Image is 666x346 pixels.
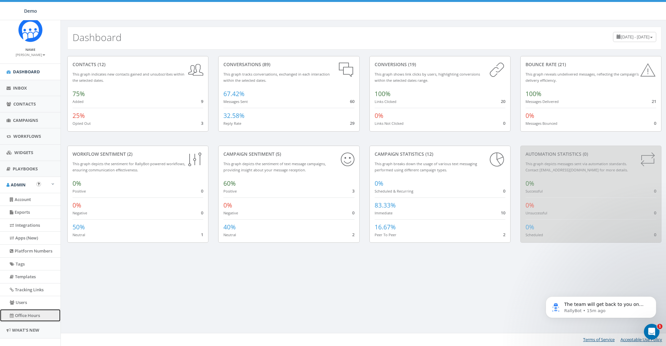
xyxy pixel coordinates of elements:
div: Workflow Sentiment [73,151,203,157]
span: 2 [503,232,505,238]
small: Scheduled & Recurring [375,189,413,194]
iframe: Intercom live chat [644,324,659,339]
small: Peer To Peer [375,232,396,237]
span: 16.67% [375,223,396,231]
small: Reply Rate [223,121,241,126]
div: Campaign Sentiment [223,151,354,157]
div: Bounce Rate [526,61,656,68]
span: 0 [654,120,656,126]
h2: Dashboard [73,32,122,43]
iframe: Intercom notifications message [536,283,666,328]
small: Messages Bounced [526,121,557,126]
span: 2 [352,232,354,238]
span: 0% [73,201,81,209]
span: 10 [501,210,505,216]
small: This graph shows link clicks by users, highlighting conversions within the selected dates range. [375,72,480,83]
small: Positive [223,189,237,194]
small: This graph depicts messages sent via automation standards. Contact [EMAIL_ADDRESS][DOMAIN_NAME] f... [526,161,628,172]
span: 60% [223,179,236,188]
span: Widgets [14,150,33,155]
small: This graph tracks conversations, exchanged in each interaction within the selected dates. [223,72,330,83]
small: This graph breaks down the usage of various text messaging performed using different campaign types. [375,161,477,172]
button: Open In-App Guide [36,182,41,186]
span: 0 [201,188,203,194]
span: 1 [201,232,203,238]
span: 32.58% [223,111,245,120]
span: 100% [526,90,541,98]
span: 0 [503,120,505,126]
span: 29 [350,120,354,126]
span: Admin [11,182,26,188]
a: Acceptable Use Policy [620,337,662,342]
span: 3 [352,188,354,194]
span: 21 [652,98,656,104]
span: 0 [654,232,656,238]
span: Demo [24,8,37,14]
div: Automation Statistics [526,151,656,157]
small: Negative [73,210,87,215]
small: Successful [526,189,543,194]
small: This graph indicates new contacts gained and unsubscribes within the selected dates. [73,72,184,83]
span: Campaigns [13,117,38,123]
small: Neutral [73,232,85,237]
span: 3 [201,120,203,126]
span: 0 [654,188,656,194]
small: Messages Delivered [526,99,559,104]
div: conversions [375,61,505,68]
small: This graph depicts the sentiment of text message campaigns, providing insight about your message ... [223,161,326,172]
small: [PERSON_NAME] [16,52,45,57]
small: Messages Sent [223,99,248,104]
span: 0% [73,179,81,188]
small: This graph depicts the sentiment for RallyBot-powered workflows, ensuring communication effective... [73,161,185,172]
a: Terms of Service [583,337,615,342]
small: Name [25,47,35,52]
span: 0% [526,223,534,231]
small: Opted Out [73,121,91,126]
span: Dashboard [13,69,40,75]
span: Inbox [13,85,27,91]
span: 50% [73,223,85,231]
span: 83.33% [375,201,396,209]
span: 67.42% [223,90,245,98]
div: conversations [223,61,354,68]
span: 0 [352,210,354,216]
span: (89) [261,61,270,67]
span: 0% [526,201,534,209]
span: 0 [503,188,505,194]
span: 0% [526,111,534,120]
span: 75% [73,90,85,98]
span: 25% [73,111,85,120]
small: Immediate [375,210,393,215]
span: 60 [350,98,354,104]
span: 0 [654,210,656,216]
span: 40% [223,223,236,231]
small: This graph reveals undelivered messages, reflecting the campaign's delivery efficiency. [526,72,639,83]
span: 100% [375,90,391,98]
span: 9 [201,98,203,104]
span: Contacts [13,101,36,107]
div: contacts [73,61,203,68]
span: 0% [375,179,383,188]
small: Links Clicked [375,99,396,104]
span: (12) [424,151,433,157]
span: 1 [657,324,662,329]
span: Workflows [13,133,41,139]
span: (21) [557,61,566,67]
span: (2) [126,151,132,157]
span: What's New [12,327,39,333]
div: Campaign Statistics [375,151,505,157]
small: Links Not Clicked [375,121,404,126]
small: Unsuccessful [526,210,547,215]
small: Neutral [223,232,236,237]
img: Icon_1.png [18,18,43,42]
span: 0% [375,111,383,120]
span: [DATE] - [DATE] [621,34,649,40]
span: (0) [581,151,588,157]
span: (5) [274,151,281,157]
span: 0% [526,179,534,188]
span: 20 [501,98,505,104]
